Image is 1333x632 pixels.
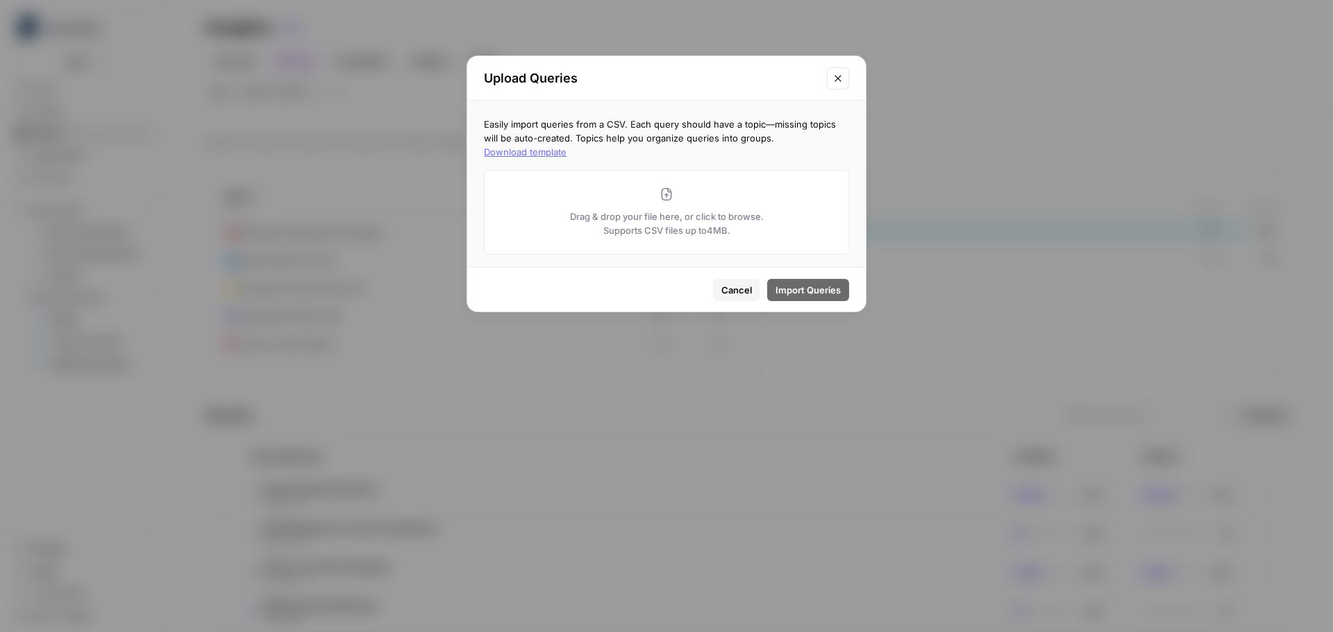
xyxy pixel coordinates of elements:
[721,283,752,297] span: Cancel
[776,283,841,297] span: Import Queries
[767,279,849,301] button: Import Queries
[827,67,849,89] button: Close modal
[484,145,567,159] button: Download template
[484,69,819,88] h2: Upload Queries
[484,117,849,159] p: Easily import queries from a CSV. Each query should have a topic—missing topics will be auto-crea...
[555,210,778,237] p: Drag & drop your file here, or click to browse. Supports CSV files up to 4 MB.
[713,279,760,301] button: Cancel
